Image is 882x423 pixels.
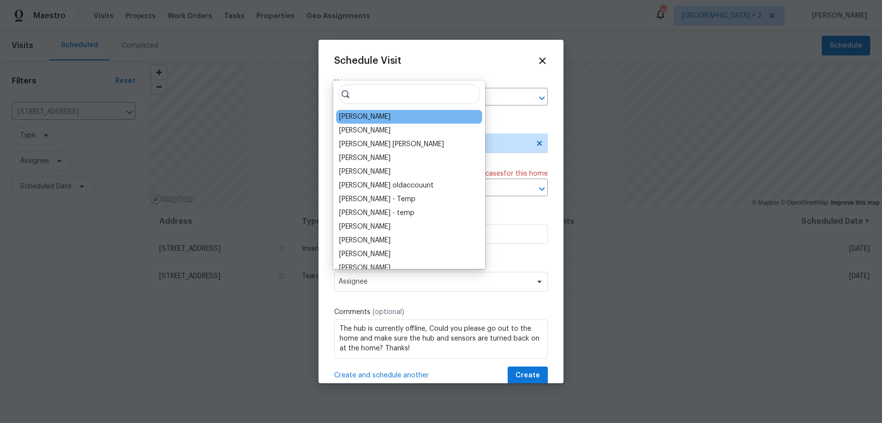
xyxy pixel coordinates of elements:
[339,278,531,286] span: Assignee
[535,91,549,105] button: Open
[339,181,434,190] div: [PERSON_NAME] oldaccouunt
[334,56,401,66] span: Schedule Visit
[339,194,416,204] div: [PERSON_NAME] - Temp
[339,112,391,122] div: [PERSON_NAME]
[515,370,540,382] span: Create
[334,307,548,317] label: Comments
[537,55,548,66] span: Close
[339,222,391,232] div: [PERSON_NAME]
[334,78,548,88] label: Home
[339,167,391,177] div: [PERSON_NAME]
[339,236,391,245] div: [PERSON_NAME]
[339,139,444,149] div: [PERSON_NAME] [PERSON_NAME]
[450,169,548,179] span: There are case s for this home
[339,249,391,259] div: [PERSON_NAME]
[535,182,549,196] button: Open
[372,309,404,316] span: (optional)
[339,153,391,163] div: [PERSON_NAME]
[334,370,429,380] span: Create and schedule another
[339,208,415,218] div: [PERSON_NAME] - temp
[339,263,391,273] div: [PERSON_NAME]
[334,319,548,359] textarea: The hub is currently offline, Could you please go out to the home and make sure the hub and senso...
[508,367,548,385] button: Create
[339,126,391,135] div: [PERSON_NAME]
